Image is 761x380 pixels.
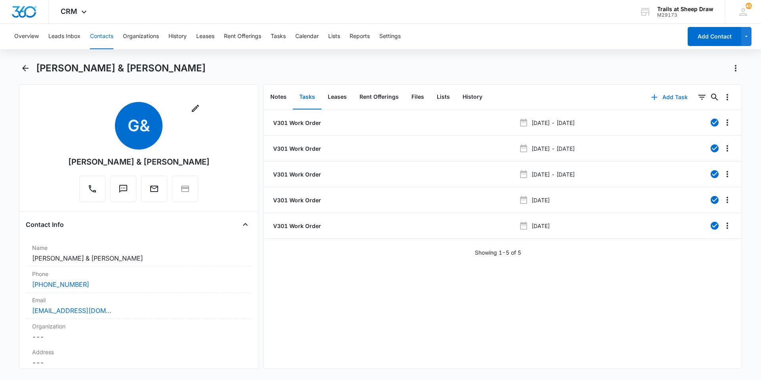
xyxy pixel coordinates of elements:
[721,194,734,206] button: Overflow Menu
[688,27,741,46] button: Add Contact
[657,6,713,12] div: account name
[14,24,39,49] button: Overview
[272,196,321,204] a: V301 Work Order
[405,85,430,109] button: Files
[196,24,214,49] button: Leases
[729,62,742,75] button: Actions
[32,348,245,356] label: Address
[32,296,245,304] label: Email
[721,168,734,180] button: Overflow Menu
[272,119,321,127] a: V301 Work Order
[353,85,405,109] button: Rent Offerings
[657,12,713,18] div: account id
[32,253,245,263] dd: [PERSON_NAME] & [PERSON_NAME]
[430,85,456,109] button: Lists
[532,196,550,204] p: [DATE]
[721,142,734,155] button: Overflow Menu
[110,188,136,195] a: Text
[271,24,286,49] button: Tasks
[350,24,370,49] button: Reports
[32,306,111,315] a: [EMAIL_ADDRESS][DOMAIN_NAME]
[532,222,550,230] p: [DATE]
[141,188,167,195] a: Email
[79,176,105,202] button: Call
[272,144,321,153] a: V301 Work Order
[532,170,575,178] p: [DATE] - [DATE]
[721,219,734,232] button: Overflow Menu
[475,248,521,257] p: Showing 1-5 of 5
[708,91,721,104] button: Search...
[26,293,252,319] div: Email[EMAIL_ADDRESS][DOMAIN_NAME]
[32,280,89,289] a: [PHONE_NUMBER]
[456,85,489,109] button: History
[32,270,245,278] label: Phone
[26,319,252,345] div: Organization---
[272,222,321,230] a: V301 Work Order
[61,7,77,15] span: CRM
[532,144,575,153] p: [DATE] - [DATE]
[328,24,340,49] button: Lists
[643,88,696,107] button: Add Task
[532,119,575,127] p: [DATE] - [DATE]
[293,85,321,109] button: Tasks
[90,24,113,49] button: Contacts
[321,85,353,109] button: Leases
[32,358,245,367] dd: ---
[26,220,64,229] h4: Contact Info
[264,85,293,109] button: Notes
[26,240,252,267] div: Name[PERSON_NAME] & [PERSON_NAME]
[141,176,167,202] button: Email
[48,24,80,49] button: Leads Inbox
[36,62,206,74] h1: [PERSON_NAME] & [PERSON_NAME]
[295,24,319,49] button: Calendar
[123,24,159,49] button: Organizations
[746,3,752,9] div: notifications count
[68,156,210,168] div: [PERSON_NAME] & [PERSON_NAME]
[272,170,321,178] a: V301 Work Order
[26,267,252,293] div: Phone[PHONE_NUMBER]
[19,62,31,75] button: Back
[110,176,136,202] button: Text
[32,322,245,330] label: Organization
[721,116,734,129] button: Overflow Menu
[379,24,401,49] button: Settings
[696,91,708,104] button: Filters
[32,244,245,252] label: Name
[224,24,261,49] button: Rent Offerings
[32,332,245,342] dd: ---
[79,188,105,195] a: Call
[746,3,752,9] span: 45
[721,91,734,104] button: Overflow Menu
[239,218,252,231] button: Close
[115,102,163,150] span: G&
[26,345,252,371] div: Address---
[168,24,187,49] button: History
